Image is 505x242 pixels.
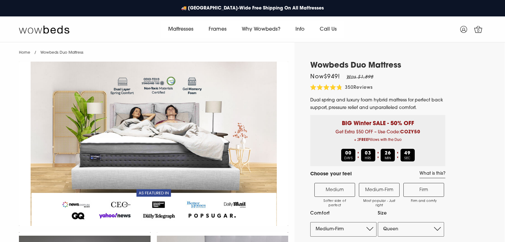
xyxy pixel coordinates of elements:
[400,130,420,135] b: COZY50
[381,149,395,161] div: MIN
[288,21,312,38] a: Info
[312,21,344,38] a: Call Us
[341,149,355,161] div: DAYS
[403,183,444,197] label: Firm
[40,51,83,55] span: Wowbeds Duo Mattress
[362,199,396,208] span: Most popular - Just right
[310,209,377,217] label: Comfort
[475,28,482,34] span: 0
[19,51,30,55] a: Home
[353,85,373,90] span: Reviews
[365,151,371,156] b: 03
[404,151,411,156] b: 49
[407,199,441,203] span: Firm and comfy
[315,136,441,144] span: + 2 Pillows with the Duo
[19,25,69,34] img: Wow Beds Logo
[359,183,400,197] label: Medium-Firm
[314,183,355,197] label: Medium
[361,149,375,161] div: HRS
[201,21,234,38] a: Frames
[345,85,353,90] span: 350
[310,74,340,80] span: Now $949 !
[385,151,391,156] b: 26
[234,21,288,38] a: Why Wowbeds?
[310,98,443,110] span: Dual spring and luxury foam hybrid mattress for perfect back support, pressure relief and unparal...
[345,151,352,156] b: 00
[359,138,368,142] b: FREE
[310,61,445,70] h1: Wowbeds Duo Mattress
[178,2,327,15] a: 🚚 [GEOGRAPHIC_DATA]-Wide Free Shipping On All Mattresses
[318,199,352,208] span: Softer side of perfect
[19,42,83,58] nav: breadcrumbs
[315,115,441,128] p: BIG Winter SALE - 50% OFF
[470,21,486,37] a: 0
[310,171,352,178] h4: Choose your feel
[419,171,445,178] a: What is this?
[315,130,441,144] span: Get Extra $50 OFF – Use Code:
[34,51,36,55] span: /
[378,209,444,217] label: Size
[161,21,201,38] a: Mattresses
[346,75,373,80] em: Was $1,898
[401,149,415,161] div: SEC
